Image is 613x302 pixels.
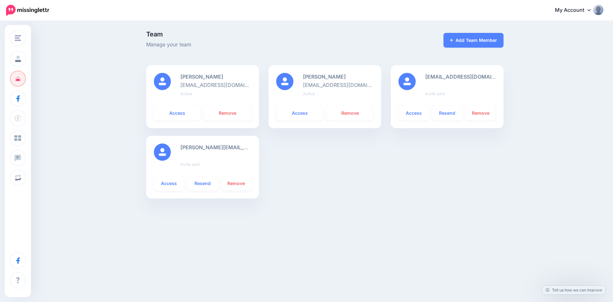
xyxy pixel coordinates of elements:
span: Team [146,31,382,37]
a: Access [154,176,184,191]
a: Remove [221,176,251,191]
b: jcooke@tdfmgmt.biz [425,74,516,80]
img: user_default_image_thumb_medium.png [276,73,293,90]
span: Manage your team [146,41,382,49]
a: Add Team Member [443,33,504,48]
a: Resend [432,106,462,120]
img: Missinglettr [6,5,49,16]
a: Access [154,106,201,120]
b: josh@tdfmgmt.biz [180,144,314,151]
b: gcdjohnson@icloud.com [303,74,346,80]
a: Remove [204,106,251,120]
a: My Account [549,3,603,18]
div: [EMAIL_ADDRESS][DOMAIN_NAME] [176,73,256,98]
a: Access [276,106,323,120]
a: Tell us how we can improve [542,286,605,294]
div: [EMAIL_ADDRESS][DOMAIN_NAME] [298,73,378,98]
small: Invite sent [425,91,445,96]
small: Active [180,91,192,96]
img: menu.png [15,35,21,41]
a: Access [398,106,429,120]
a: Remove [326,106,374,120]
small: Active [303,91,315,96]
b: pascalli@gmail.com [180,74,223,80]
img: user_default_image_thumb_medium.png [154,73,171,90]
a: Remove [465,106,496,120]
img: user_default_image.png [398,73,416,90]
small: Invite sent [180,162,200,167]
a: Resend [187,176,218,191]
img: user_default_image.png [154,143,171,161]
